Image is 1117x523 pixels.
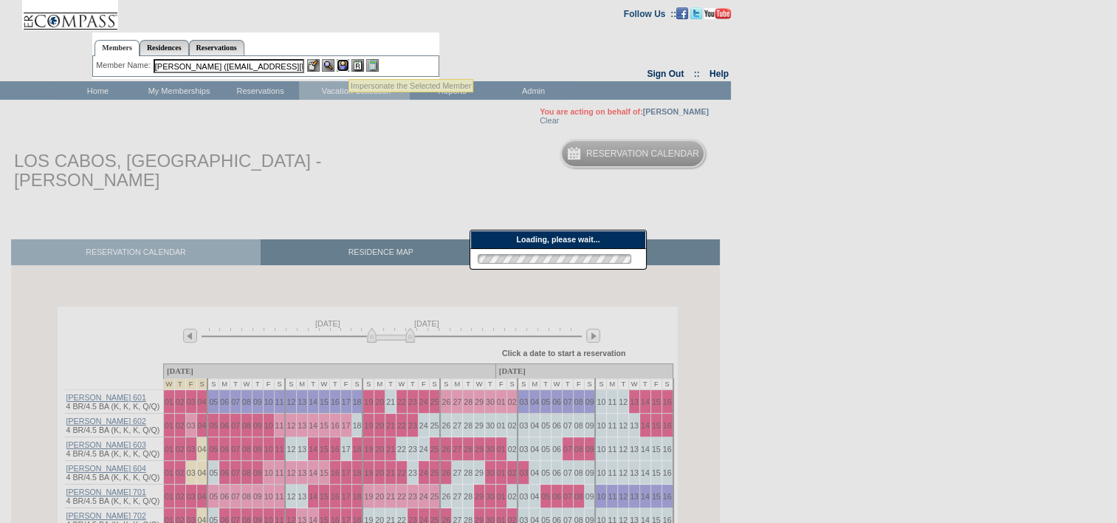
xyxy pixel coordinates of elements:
img: loading.gif [473,252,636,266]
img: Subscribe to our YouTube Channel [704,8,731,19]
img: Reservations [351,59,364,72]
img: b_edit.gif [307,59,320,72]
img: Become our fan on Facebook [676,7,688,19]
a: Help [709,69,729,79]
a: Sign Out [647,69,684,79]
a: Reservations [189,40,244,55]
a: Follow us on Twitter [690,8,702,17]
img: Follow us on Twitter [690,7,702,19]
img: b_calculator.gif [366,59,379,72]
img: Impersonate [337,59,349,72]
img: View [322,59,334,72]
a: Subscribe to our YouTube Channel [704,8,731,17]
div: Loading, please wait... [470,230,646,249]
td: Follow Us :: [624,7,676,19]
div: Member Name: [96,59,153,72]
a: Members [94,40,140,56]
a: Become our fan on Facebook [676,8,688,17]
a: Residences [140,40,189,55]
span: :: [694,69,700,79]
